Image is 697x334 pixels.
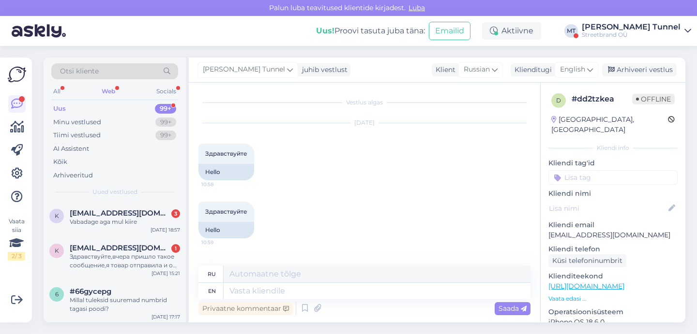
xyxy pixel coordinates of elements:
div: Socials [154,85,178,98]
span: krebane10@gmail.com [70,209,170,218]
p: Operatsioonisüsteem [548,307,678,317]
p: Kliendi telefon [548,244,678,254]
input: Lisa tag [548,170,678,185]
div: [PERSON_NAME] Tunnel [582,23,681,31]
span: Saada [499,304,527,313]
input: Lisa nimi [549,203,667,214]
div: 1 [171,244,180,253]
span: Offline [632,94,675,104]
span: [PERSON_NAME] Tunnel [203,64,285,75]
div: Здравствуйте,вчера пришло такое сообщение,я товар отправила и он уже пришёл [PERSON_NAME],должна ... [70,252,180,270]
div: Klient [432,65,455,75]
div: [DATE] 17:17 [152,313,180,320]
span: Здравствуйте [205,208,247,215]
span: Luba [406,3,428,12]
div: [DATE] 15:21 [152,270,180,277]
span: k [55,212,59,219]
div: Vaata siia [8,217,25,261]
div: Klienditugi [511,65,552,75]
div: [DATE] [198,118,530,127]
div: Minu vestlused [53,117,101,127]
div: # dd2tzkea [572,93,632,105]
p: Kliendi tag'id [548,158,678,168]
span: Uued vestlused [92,188,137,196]
div: Streetbrand OÜ [582,31,681,39]
span: k [55,247,59,254]
div: 99+ [155,104,176,114]
div: Arhiveeri vestlus [602,63,677,76]
div: Vestlus algas [198,98,530,107]
button: Emailid [429,22,470,40]
p: Klienditeekond [548,271,678,281]
div: Hello [198,164,254,180]
span: #66gycepg [70,287,111,296]
div: 2 / 3 [8,252,25,261]
div: [GEOGRAPHIC_DATA], [GEOGRAPHIC_DATA] [551,115,668,135]
div: Vabadage aga mul kiire [70,218,180,226]
div: Millal tuleksid suuremad numbrid tagasi poodi? [70,296,180,313]
span: Russian [464,64,490,75]
div: juhib vestlust [298,65,348,75]
p: iPhone OS 18.6.0 [548,317,678,327]
div: en [208,283,216,299]
span: d [556,97,561,104]
div: Kliendi info [548,144,678,152]
p: [EMAIL_ADDRESS][DOMAIN_NAME] [548,230,678,240]
div: All [51,85,62,98]
div: [DATE] 18:57 [151,226,180,233]
div: Privaatne kommentaar [198,302,293,315]
p: Kliendi nimi [548,189,678,199]
div: Web [100,85,117,98]
span: karinabalotseva@gmail.com [70,244,170,252]
div: Kõik [53,157,67,167]
span: Здравствуйте [205,150,247,157]
div: Uus [53,104,66,114]
div: MT [564,24,578,38]
div: Arhiveeritud [53,171,93,180]
p: Vaata edasi ... [548,294,678,303]
span: 10:58 [201,181,238,188]
div: Hello [198,222,254,238]
span: 6 [55,290,59,298]
div: Küsi telefoninumbrit [548,254,626,267]
span: Otsi kliente [60,66,99,76]
img: Askly Logo [8,65,26,84]
div: 99+ [155,117,176,127]
span: 10:59 [201,239,238,246]
a: [URL][DOMAIN_NAME] [548,282,624,290]
div: Aktiivne [482,22,541,40]
div: Proovi tasuta juba täna: [316,25,425,37]
div: Tiimi vestlused [53,131,101,140]
div: 3 [171,209,180,218]
div: ru [208,266,216,282]
div: 99+ [155,131,176,140]
b: Uus! [316,26,334,35]
p: Kliendi email [548,220,678,230]
span: English [560,64,585,75]
a: [PERSON_NAME] TunnelStreetbrand OÜ [582,23,691,39]
div: AI Assistent [53,144,89,154]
